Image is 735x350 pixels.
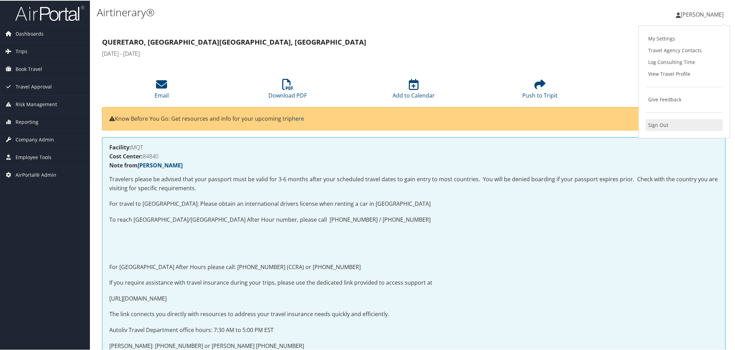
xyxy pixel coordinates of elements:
p: Autoliv Travel Department office hours: 7:30 AM to 5:00 PM EST [109,325,718,334]
strong: Facility: [109,143,131,150]
a: here [292,114,304,122]
p: Travelers please be advised that your passport must be valid for 3-6 months after your scheduled ... [109,174,718,192]
a: [PERSON_NAME] [138,161,183,168]
span: Trips [16,42,27,59]
span: Employee Tools [16,148,52,165]
p: To reach [GEOGRAPHIC_DATA]/[GEOGRAPHIC_DATA] After Hour number, please call [PHONE_NUMBER] / [PHO... [109,215,718,224]
a: Email [155,82,169,99]
strong: Note from [109,161,183,168]
span: Risk Management [16,95,57,112]
span: AirPortal® Admin [16,166,56,183]
span: Travel Approval [16,77,52,95]
a: Admin Actions [680,23,726,32]
a: Add to Calendar [393,82,435,99]
p: [PERSON_NAME]: [PHONE_NUMBER] or [PERSON_NAME] [PHONE_NUMBER] [109,341,718,350]
span: [PERSON_NAME] [681,10,724,18]
h4: MQT [109,144,718,149]
a: [PERSON_NAME] [676,3,731,24]
strong: Cost Center: [109,152,143,159]
a: Download PDF [268,82,307,99]
p: The link connects you directly with resources to address your travel insurance needs quickly and ... [109,309,718,318]
span: Company Admin [16,130,54,148]
h1: DB1HLP [578,37,726,51]
p: For travel to [GEOGRAPHIC_DATA]: Please obtain an international drivers license when renting a ca... [109,199,718,208]
img: airportal-logo.png [15,4,84,21]
h4: [DATE] - [DATE] [102,49,567,57]
p: [URL][DOMAIN_NAME] [109,294,718,303]
span: Book Travel [16,60,42,77]
p: If you require assistance with travel insurance during your trips, please use the dedicated link ... [109,278,718,287]
a: Sign Out [646,119,723,130]
h4: 84840 [109,153,718,158]
a: My Settings [646,32,723,44]
span: Reporting [16,113,38,130]
p: For [GEOGRAPHIC_DATA] After Hours please call: [PHONE_NUMBER] (CCRA) or [PHONE_NUMBER] [109,262,718,271]
h4: Booked by [578,64,726,72]
h1: Airtinerary® [97,4,520,19]
h4: Agency Locator [578,54,726,62]
a: Push to Tripit [522,82,558,99]
a: Log Consulting Time [646,56,723,67]
strong: Queretaro, [GEOGRAPHIC_DATA] [GEOGRAPHIC_DATA], [GEOGRAPHIC_DATA] [102,37,366,46]
p: Know Before You Go: Get resources and info for your upcoming trip [109,114,718,123]
a: View Travel Profile [646,67,723,79]
a: Travel Agency Contacts [646,44,723,56]
a: Give Feedback [646,93,723,105]
span: Dashboards [16,25,44,42]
